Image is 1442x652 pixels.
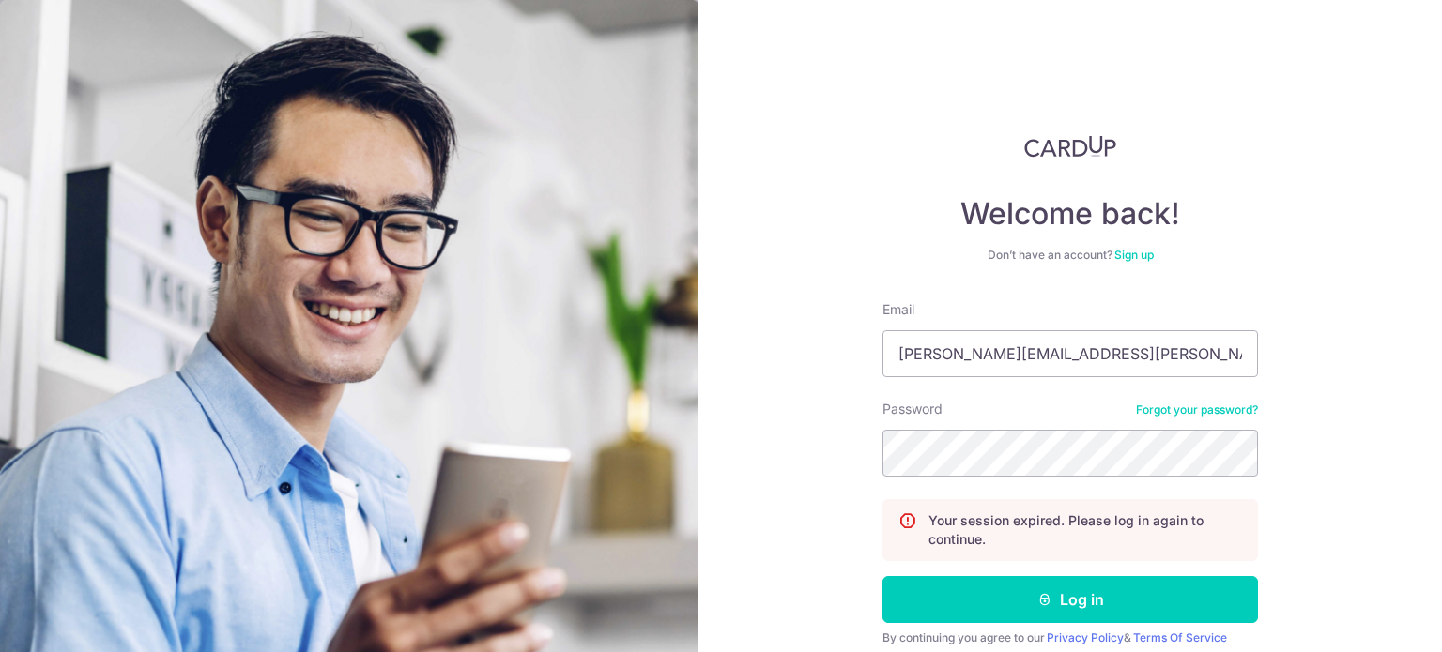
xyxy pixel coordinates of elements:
[1024,135,1116,158] img: CardUp Logo
[1114,248,1154,262] a: Sign up
[1047,630,1124,644] a: Privacy Policy
[882,400,943,418] label: Password
[882,330,1258,377] input: Enter your Email
[1133,630,1227,644] a: Terms Of Service
[928,511,1242,549] p: Your session expired. Please log in again to continue.
[882,630,1258,645] div: By continuing you agree to our &
[882,576,1258,623] button: Log in
[882,300,914,319] label: Email
[882,248,1258,263] div: Don’t have an account?
[882,195,1258,233] h4: Welcome back!
[1136,402,1258,417] a: Forgot your password?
